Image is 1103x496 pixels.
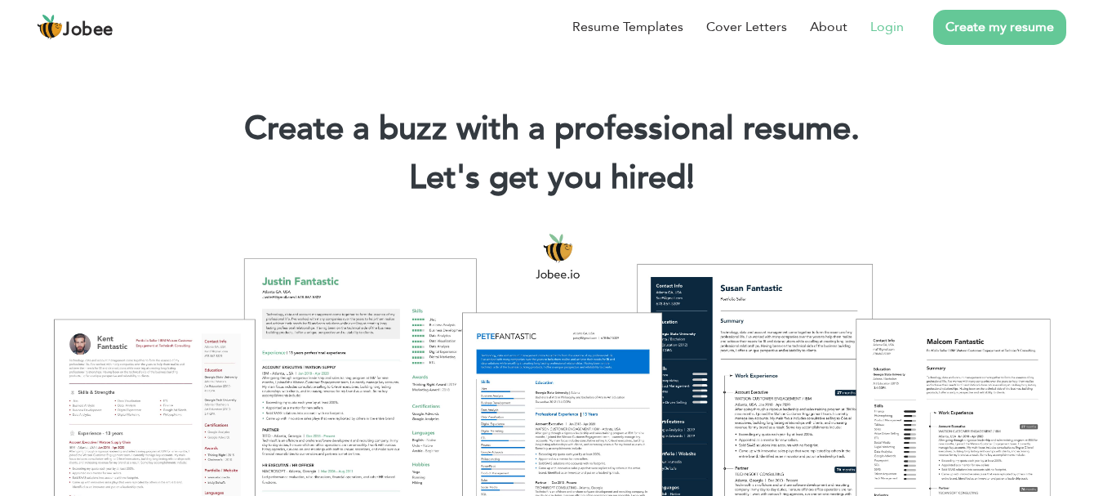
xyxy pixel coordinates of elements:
[810,17,847,37] a: About
[37,14,63,40] img: jobee.io
[687,155,694,200] span: |
[63,21,113,39] span: Jobee
[706,17,787,37] a: Cover Letters
[870,17,904,37] a: Login
[489,155,695,200] span: get you hired!
[572,17,683,37] a: Resume Templates
[24,157,1079,199] h2: Let's
[37,14,113,40] a: Jobee
[933,10,1066,45] a: Create my resume
[24,108,1079,150] h1: Create a buzz with a professional resume.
